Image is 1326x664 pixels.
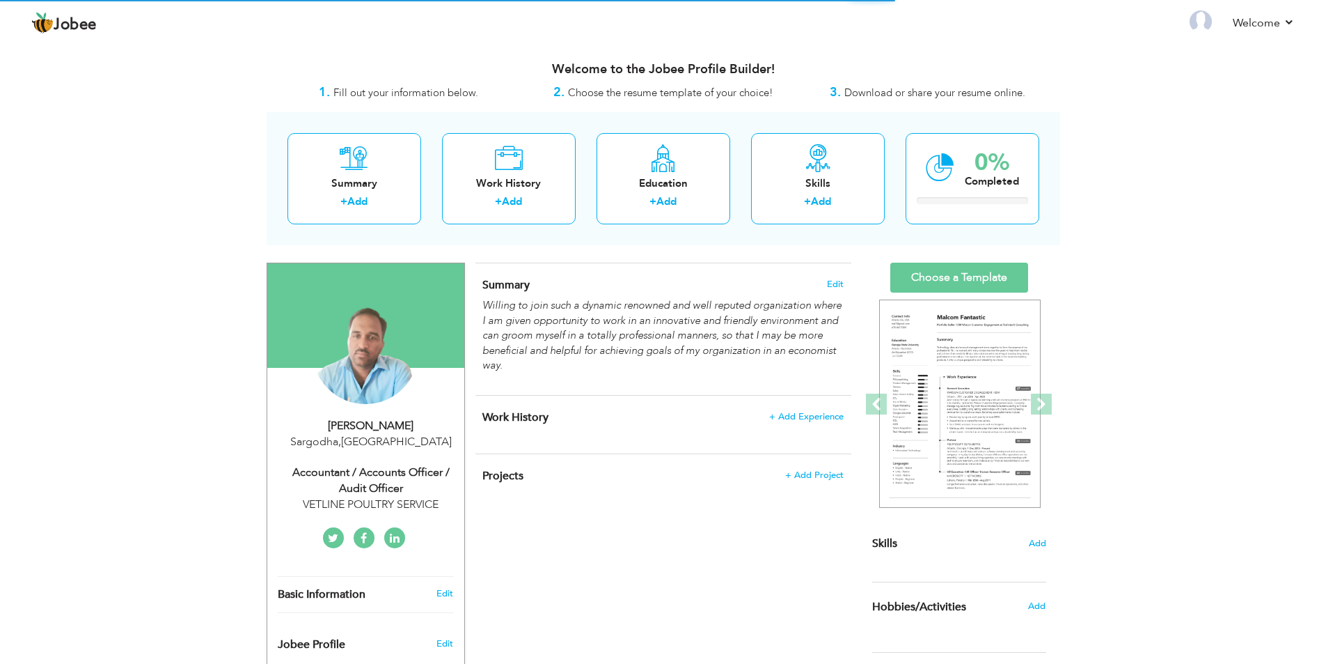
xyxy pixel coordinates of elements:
[482,278,843,292] h4: Adding a summary is a quick and easy way to highlight your experience and interests.
[453,176,565,191] div: Work History
[862,582,1057,631] div: Share some of your professional and personal interests.
[54,17,97,33] span: Jobee
[844,86,1025,100] span: Download or share your resume online.
[347,194,368,208] a: Add
[649,194,656,209] label: +
[656,194,677,208] a: Add
[495,194,502,209] label: +
[1029,537,1046,550] span: Add
[436,587,453,600] a: Edit
[319,84,330,101] strong: 1.
[482,410,843,424] h4: This helps to show the companies you have worked for.
[1190,10,1212,33] img: Profile Img
[278,465,464,497] div: Accountant / Accounts Officer / Audit Officer
[872,536,897,551] span: Skills
[608,176,719,191] div: Education
[482,410,548,425] span: Work History
[965,174,1019,189] div: Completed
[1028,600,1045,612] span: Add
[299,176,410,191] div: Summary
[436,638,453,650] span: Edit
[31,12,54,34] img: jobee.io
[267,624,464,658] div: Enhance your career by creating a custom URL for your Jobee public profile.
[568,86,773,100] span: Choose the resume template of your choice!
[1233,15,1295,31] a: Welcome
[830,84,841,101] strong: 3.
[482,468,523,484] span: Projects
[31,12,97,34] a: Jobee
[313,298,418,404] img: Muhammad Qasir Qayyum
[278,639,345,651] span: Jobee Profile
[338,434,341,449] span: ,
[482,298,842,372] em: Willing to join such a dynamic renowned and well reputed organization where I am given opportunit...
[785,470,844,480] span: + Add Project
[762,176,874,191] div: Skills
[890,263,1028,293] a: Choose a Template
[333,86,478,100] span: Fill out your information below.
[267,63,1060,77] h3: Welcome to the Jobee Profile Builder!
[553,84,565,101] strong: 2.
[482,277,530,293] span: Summary
[278,418,464,434] div: [PERSON_NAME]
[965,151,1019,174] div: 0%
[340,194,347,209] label: +
[804,194,811,209] label: +
[278,589,365,601] span: Basic Information
[811,194,831,208] a: Add
[278,434,464,450] div: Sargodha [GEOGRAPHIC_DATA]
[769,412,844,422] span: + Add Experience
[827,279,844,289] span: Edit
[482,469,843,483] h4: This helps to highlight the project, tools and skills you have worked on.
[278,497,464,513] div: VETLINE POULTRY SERVICE
[502,194,522,208] a: Add
[872,601,966,614] span: Hobbies/Activities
